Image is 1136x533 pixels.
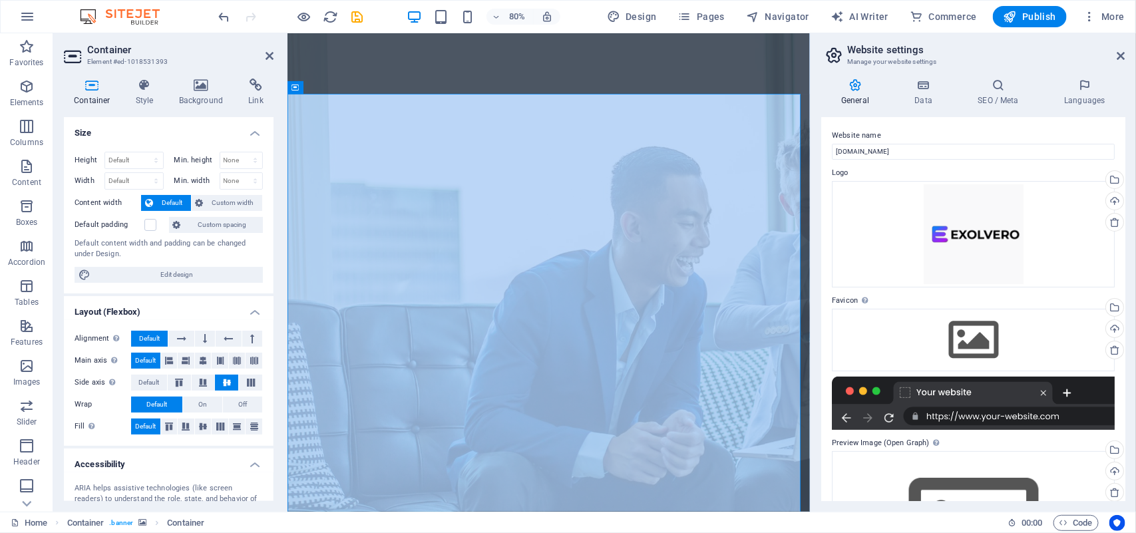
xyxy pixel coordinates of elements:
[323,9,339,25] i: Reload page
[75,267,263,283] button: Edit design
[9,57,43,68] p: Favorites
[1022,515,1042,531] span: 00 00
[17,417,37,427] p: Slider
[167,515,204,531] span: Click to select. Double-click to edit
[673,6,730,27] button: Pages
[64,296,274,320] h4: Layout (Flexbox)
[75,397,131,413] label: Wrap
[12,177,41,188] p: Content
[131,375,167,391] button: Default
[109,515,133,531] span: . banner
[131,419,160,435] button: Default
[75,353,131,369] label: Main axis
[185,217,259,233] span: Custom spacing
[146,397,167,413] span: Default
[138,375,159,391] span: Default
[75,195,141,211] label: Content width
[10,97,44,108] p: Elements
[75,483,263,516] div: ARIA helps assistive technologies (like screen readers) to understand the role, state, and behavi...
[75,177,104,184] label: Width
[506,9,528,25] h6: 80%
[832,309,1115,371] div: Select files from the file manager, stock photos, or upload file(s)
[1004,10,1056,23] span: Publish
[238,79,274,106] h4: Link
[541,11,553,23] i: On resize automatically adjust zoom level to fit chosen device.
[131,331,168,347] button: Default
[825,6,894,27] button: AI Writer
[135,353,156,369] span: Default
[77,9,176,25] img: Editor Logo
[192,195,263,211] button: Custom width
[16,217,38,228] p: Boxes
[1053,515,1099,531] button: Code
[1109,515,1125,531] button: Usercentrics
[217,9,232,25] i: Undo: Delete elements (Ctrl+Z)
[223,397,262,413] button: Off
[135,419,156,435] span: Default
[831,10,888,23] span: AI Writer
[904,6,982,27] button: Commerce
[13,377,41,387] p: Images
[64,448,274,472] h4: Accessibility
[323,9,339,25] button: reload
[847,56,1099,68] h3: Manage your website settings
[169,217,263,233] button: Custom spacing
[1031,518,1033,528] span: :
[607,10,657,23] span: Design
[67,515,205,531] nav: breadcrumb
[169,79,239,106] h4: Background
[10,137,43,148] p: Columns
[832,293,1115,309] label: Favicon
[75,419,131,435] label: Fill
[95,267,259,283] span: Edit design
[847,44,1125,56] h2: Website settings
[678,10,725,23] span: Pages
[821,79,894,106] h4: General
[11,337,43,347] p: Features
[75,331,131,347] label: Alignment
[131,353,160,369] button: Default
[296,9,312,25] button: Click here to leave preview mode and continue editing
[910,10,977,23] span: Commerce
[183,397,222,413] button: On
[67,515,104,531] span: Click to select. Double-click to edit
[198,397,207,413] span: On
[75,217,144,233] label: Default padding
[832,181,1115,287] div: ExolveroLogoWithoutbg-01-vM-y5eDd3zrWyW9vYxR0Ag.png
[350,9,365,25] i: Save (Ctrl+S)
[64,79,126,106] h4: Container
[832,144,1115,160] input: Name...
[832,128,1115,144] label: Website name
[349,9,365,25] button: save
[87,56,247,68] h3: Element #ed-1018531393
[746,10,809,23] span: Navigator
[832,165,1115,181] label: Logo
[8,257,45,267] p: Accordion
[75,238,263,260] div: Default content width and padding can be changed under Design.
[1059,515,1093,531] span: Code
[486,9,534,25] button: 80%
[1008,515,1043,531] h6: Session time
[87,44,274,56] h2: Container
[216,9,232,25] button: undo
[174,156,220,164] label: Min. height
[832,435,1115,451] label: Preview Image (Open Graph)
[238,397,247,413] span: Off
[15,297,39,307] p: Tables
[741,6,815,27] button: Navigator
[993,6,1067,27] button: Publish
[64,117,274,141] h4: Size
[894,79,958,106] h4: Data
[126,79,169,106] h4: Style
[602,6,662,27] button: Design
[1044,79,1125,106] h4: Languages
[13,456,40,467] p: Header
[131,397,182,413] button: Default
[141,195,191,211] button: Default
[157,195,187,211] span: Default
[1083,10,1125,23] span: More
[139,331,160,347] span: Default
[208,195,259,211] span: Custom width
[602,6,662,27] div: Design (Ctrl+Alt+Y)
[75,156,104,164] label: Height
